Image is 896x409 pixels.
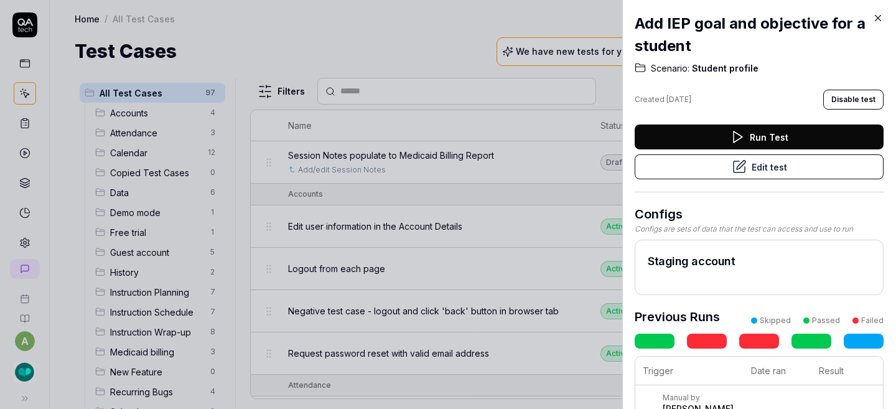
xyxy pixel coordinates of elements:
[689,62,758,75] span: Student profile
[635,125,884,149] button: Run Test
[744,357,811,385] th: Date ran
[823,90,884,110] button: Disable test
[635,12,884,57] h2: Add IEP goal and objective for a student
[663,393,739,403] div: Manual by
[635,154,884,179] button: Edit test
[760,315,791,326] div: Skipped
[812,315,840,326] div: Passed
[651,62,689,75] span: Scenario:
[635,205,884,223] h3: Configs
[648,253,870,270] h2: Staging account
[635,223,884,235] div: Configs are sets of data that the test can access and use to run
[635,357,744,385] th: Trigger
[811,357,884,385] th: Result
[635,308,720,326] h3: Previous Runs
[666,95,691,104] time: [DATE]
[861,315,884,326] div: Failed
[635,94,691,105] div: Created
